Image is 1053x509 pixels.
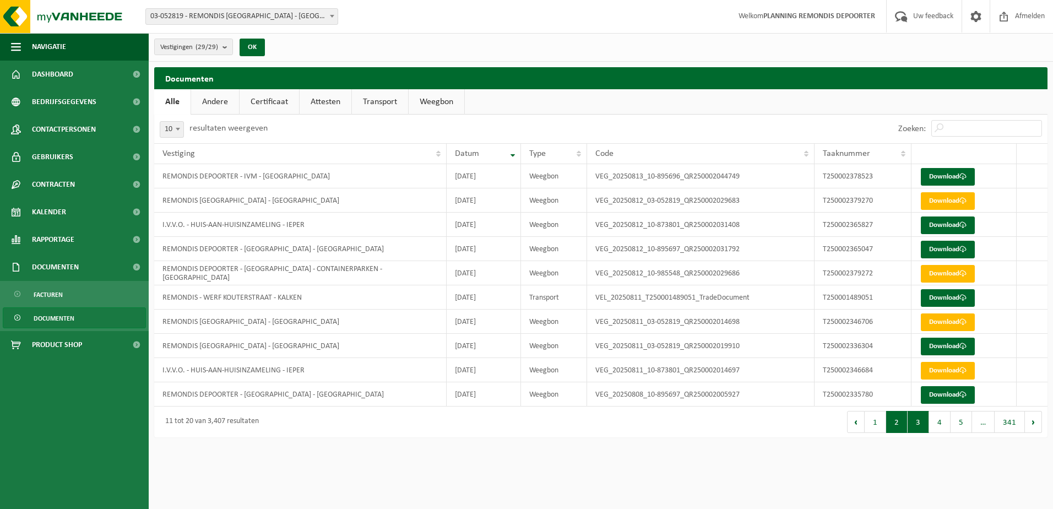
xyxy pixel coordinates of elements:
td: Weegbon [521,188,587,213]
h2: Documenten [154,67,1047,89]
span: Documenten [34,308,74,329]
a: Download [921,362,975,380]
td: I.V.V.O. - HUIS-AAN-HUISINZAMELING - IEPER [154,358,447,382]
a: Attesten [300,89,351,115]
a: Download [921,313,975,331]
button: 2 [886,411,908,433]
td: T250002365827 [815,213,911,237]
td: REMONDIS [GEOGRAPHIC_DATA] - [GEOGRAPHIC_DATA] [154,188,447,213]
a: Download [921,289,975,307]
a: Transport [352,89,408,115]
span: Contactpersonen [32,116,96,143]
td: T250002336304 [815,334,911,358]
a: Andere [191,89,239,115]
td: REMONDIS DEPOORTER - [GEOGRAPHIC_DATA] - [GEOGRAPHIC_DATA] [154,237,447,261]
button: 3 [908,411,929,433]
td: I.V.V.O. - HUIS-AAN-HUISINZAMELING - IEPER [154,213,447,237]
a: Download [921,265,975,283]
td: REMONDIS [GEOGRAPHIC_DATA] - [GEOGRAPHIC_DATA] [154,334,447,358]
td: T250002379272 [815,261,911,285]
td: VEG_20250812_03-052819_QR250002029683 [587,188,815,213]
td: VEG_20250811_03-052819_QR250002019910 [587,334,815,358]
div: 11 tot 20 van 3,407 resultaten [160,412,259,432]
button: 341 [995,411,1025,433]
span: Bedrijfsgegevens [32,88,96,116]
td: [DATE] [447,188,521,213]
td: [DATE] [447,164,521,188]
a: Alle [154,89,191,115]
td: [DATE] [447,285,521,310]
a: Weegbon [409,89,464,115]
a: Download [921,168,975,186]
span: 10 [160,122,183,137]
td: T250002379270 [815,188,911,213]
span: 03-052819 - REMONDIS WEST-VLAANDEREN - OOSTENDE [146,9,338,24]
td: Weegbon [521,382,587,407]
td: [DATE] [447,334,521,358]
label: Zoeken: [898,124,926,133]
td: [DATE] [447,382,521,407]
td: [DATE] [447,310,521,334]
td: T250002346684 [815,358,911,382]
span: Datum [455,149,479,158]
span: Contracten [32,171,75,198]
a: Download [921,386,975,404]
td: Weegbon [521,237,587,261]
td: Weegbon [521,261,587,285]
td: Weegbon [521,358,587,382]
count: (29/29) [196,44,218,51]
button: 4 [929,411,951,433]
span: 03-052819 - REMONDIS WEST-VLAANDEREN - OOSTENDE [145,8,338,25]
td: REMONDIS DEPOORTER - IVM - [GEOGRAPHIC_DATA] [154,164,447,188]
span: Dashboard [32,61,73,88]
span: Documenten [32,253,79,281]
td: Weegbon [521,334,587,358]
td: VEG_20250811_10-873801_QR250002014697 [587,358,815,382]
button: Next [1025,411,1042,433]
span: Rapportage [32,226,74,253]
td: T250002365047 [815,237,911,261]
button: 5 [951,411,972,433]
span: Taaknummer [823,149,870,158]
td: VEG_20250812_10-873801_QR250002031408 [587,213,815,237]
td: T250002378523 [815,164,911,188]
a: Certificaat [240,89,299,115]
a: Download [921,241,975,258]
button: Previous [847,411,865,433]
span: Vestigingen [160,39,218,56]
a: Documenten [3,307,146,328]
a: Download [921,192,975,210]
td: VEG_20250811_03-052819_QR250002014698 [587,310,815,334]
td: [DATE] [447,358,521,382]
span: Product Shop [32,331,82,359]
td: VEG_20250813_10-895696_QR250002044749 [587,164,815,188]
span: 10 [160,121,184,138]
td: VEG_20250812_10-895697_QR250002031792 [587,237,815,261]
span: Kalender [32,198,66,226]
td: T250002346706 [815,310,911,334]
td: T250002335780 [815,382,911,407]
button: Vestigingen(29/29) [154,39,233,55]
td: VEG_20250812_10-985548_QR250002029686 [587,261,815,285]
td: T250001489051 [815,285,911,310]
td: REMONDIS - WERF KOUTERSTRAAT - KALKEN [154,285,447,310]
td: [DATE] [447,261,521,285]
td: REMONDIS [GEOGRAPHIC_DATA] - [GEOGRAPHIC_DATA] [154,310,447,334]
span: Gebruikers [32,143,73,171]
td: Weegbon [521,164,587,188]
span: Type [529,149,546,158]
strong: PLANNING REMONDIS DEPOORTER [763,12,875,20]
span: Code [595,149,614,158]
label: resultaten weergeven [189,124,268,133]
td: REMONDIS DEPOORTER - [GEOGRAPHIC_DATA] - CONTAINERPARKEN - [GEOGRAPHIC_DATA] [154,261,447,285]
span: … [972,411,995,433]
button: OK [240,39,265,56]
td: VEL_20250811_T250001489051_TradeDocument [587,285,815,310]
a: Facturen [3,284,146,305]
span: Vestiging [162,149,195,158]
td: Weegbon [521,310,587,334]
td: Weegbon [521,213,587,237]
a: Download [921,338,975,355]
td: VEG_20250808_10-895697_QR250002005927 [587,382,815,407]
td: [DATE] [447,213,521,237]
